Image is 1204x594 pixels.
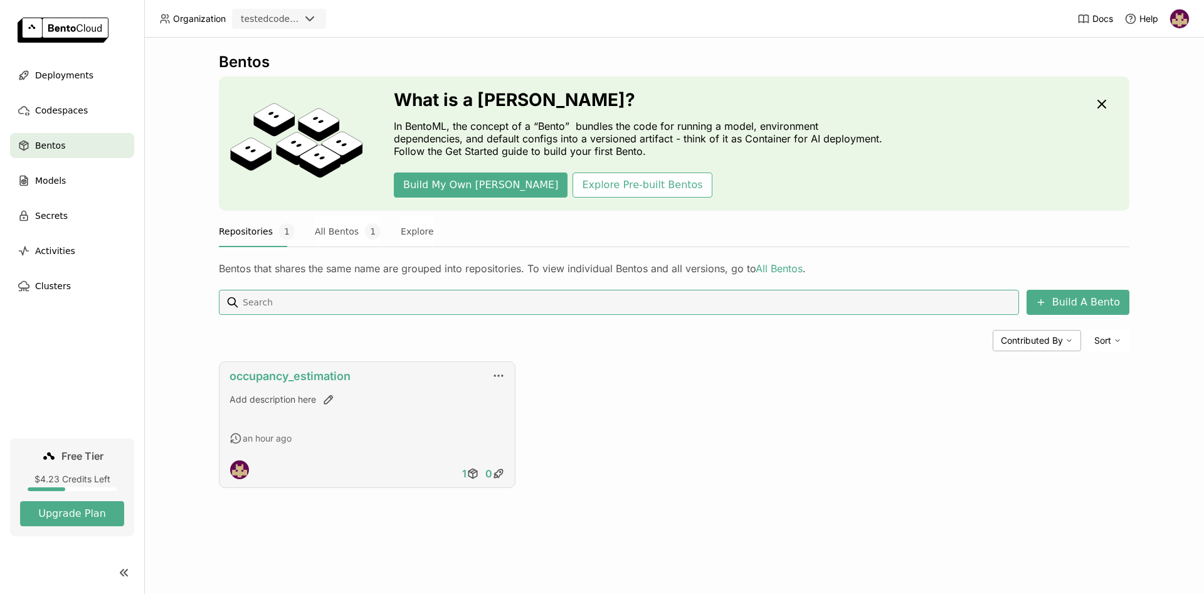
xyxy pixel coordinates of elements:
[1139,13,1158,24] span: Help
[459,461,482,486] a: 1
[573,172,712,198] button: Explore Pre-built Bentos
[61,450,103,462] span: Free Tier
[1001,335,1063,346] span: Contributed By
[10,133,134,158] a: Bentos
[10,63,134,88] a: Deployments
[10,273,134,299] a: Clusters
[1170,9,1189,28] img: Hélio Júnior
[10,238,134,263] a: Activities
[394,90,889,110] h3: What is a [PERSON_NAME]?
[20,474,124,485] div: $4.23 Credits Left
[35,138,65,153] span: Bentos
[18,18,108,43] img: logo
[1094,335,1111,346] span: Sort
[35,103,88,118] span: Codespaces
[1086,330,1129,351] div: Sort
[219,262,1129,275] div: Bentos that shares the same name are grouped into repositories. To view individual Bentos and all...
[35,278,71,294] span: Clusters
[756,262,803,275] a: All Bentos
[462,467,467,480] span: 1
[241,292,1014,312] input: Search
[219,216,295,247] button: Repositories
[230,393,505,406] div: Add description here
[10,98,134,123] a: Codespaces
[394,172,568,198] button: Build My Own [PERSON_NAME]
[301,13,302,26] input: Selected testedcodeployment.
[229,102,364,185] img: cover onboarding
[219,53,1129,72] div: Bentos
[230,369,351,383] a: occupancy_estimation
[10,203,134,228] a: Secrets
[10,438,134,536] a: Free Tier$4.23 Credits LeftUpgrade Plan
[401,216,434,247] button: Explore
[35,243,75,258] span: Activities
[482,461,508,486] a: 0
[243,433,292,444] span: an hour ago
[230,460,249,479] img: Hélio Júnior
[315,216,381,247] button: All Bentos
[365,223,381,240] span: 1
[35,68,93,83] span: Deployments
[1027,290,1129,315] button: Build A Bento
[173,13,226,24] span: Organization
[394,120,889,157] p: In BentoML, the concept of a “Bento” bundles the code for running a model, environment dependenci...
[20,501,124,526] button: Upgrade Plan
[10,168,134,193] a: Models
[485,467,492,480] span: 0
[1124,13,1158,25] div: Help
[241,13,300,25] div: testedcodeployment
[279,223,295,240] span: 1
[1092,13,1113,24] span: Docs
[35,208,68,223] span: Secrets
[1077,13,1113,25] a: Docs
[993,330,1081,351] div: Contributed By
[35,173,66,188] span: Models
